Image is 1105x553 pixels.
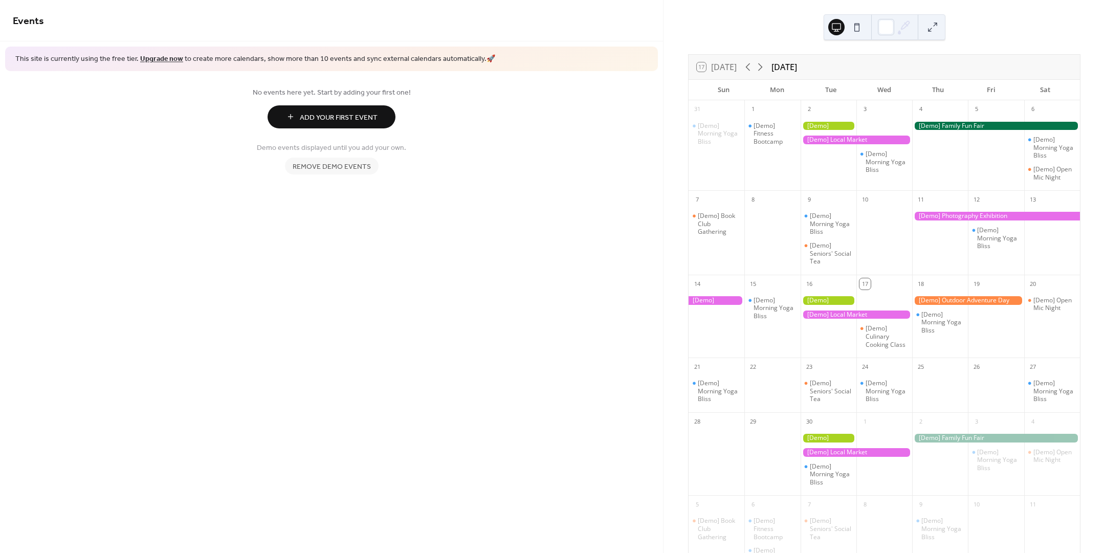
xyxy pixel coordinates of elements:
[912,311,968,335] div: [Demo] Morning Yoga Bliss
[692,361,703,372] div: 21
[801,517,856,541] div: [Demo] Seniors' Social Tea
[1027,416,1038,427] div: 4
[810,517,852,541] div: [Demo] Seniors' Social Tea
[801,462,856,486] div: [Demo] Morning Yoga Bliss
[1027,194,1038,205] div: 13
[1033,165,1076,181] div: [Demo] Open Mic Night
[13,105,650,128] a: Add Your First Event
[698,212,740,236] div: [Demo] Book Club Gathering
[915,499,926,510] div: 9
[912,434,1080,443] div: [Demo] Family Fun Fair
[754,122,796,146] div: [Demo] Fitness Bootcamp
[1018,80,1072,100] div: Sat
[747,416,759,427] div: 29
[689,296,744,305] div: [Demo] Photography Exhibition
[1024,136,1080,160] div: [Demo] Morning Yoga Bliss
[801,296,856,305] div: [Demo] Gardening Workshop
[866,324,908,348] div: [Demo] Culinary Cooking Class
[300,112,378,123] span: Add Your First Event
[692,278,703,290] div: 14
[698,517,740,541] div: [Demo] Book Club Gathering
[804,194,815,205] div: 9
[912,296,1024,305] div: [Demo] Outdoor Adventure Day
[1027,499,1038,510] div: 11
[1027,104,1038,115] div: 6
[915,104,926,115] div: 4
[698,379,740,403] div: [Demo] Morning Yoga Bliss
[747,361,759,372] div: 22
[804,416,815,427] div: 30
[692,104,703,115] div: 31
[697,80,750,100] div: Sun
[859,416,871,427] div: 1
[804,80,857,100] div: Tue
[971,278,982,290] div: 19
[698,122,740,146] div: [Demo] Morning Yoga Bliss
[1027,361,1038,372] div: 27
[692,194,703,205] div: 7
[915,361,926,372] div: 25
[140,52,183,66] a: Upgrade now
[268,105,395,128] button: Add Your First Event
[801,136,913,144] div: [Demo] Local Market
[915,278,926,290] div: 18
[754,517,796,541] div: [Demo] Fitness Bootcamp
[257,142,406,153] span: Demo events displayed until you add your own.
[965,80,1019,100] div: Fri
[744,122,800,146] div: [Demo] Fitness Bootcamp
[971,499,982,510] div: 10
[747,104,759,115] div: 1
[285,158,379,174] button: Remove demo events
[968,448,1024,472] div: [Demo] Morning Yoga Bliss
[801,434,856,443] div: [Demo] Gardening Workshop
[921,311,964,335] div: [Demo] Morning Yoga Bliss
[804,499,815,510] div: 7
[1033,296,1076,312] div: [Demo] Open Mic Night
[750,80,804,100] div: Mon
[859,499,871,510] div: 8
[859,361,871,372] div: 24
[977,226,1020,250] div: [Demo] Morning Yoga Bliss
[915,416,926,427] div: 2
[857,80,911,100] div: Wed
[801,122,856,130] div: [Demo] Gardening Workshop
[747,278,759,290] div: 15
[912,212,1080,220] div: [Demo] Photography Exhibition
[856,379,912,403] div: [Demo] Morning Yoga Bliss
[804,361,815,372] div: 23
[1033,136,1076,160] div: [Demo] Morning Yoga Bliss
[866,150,908,174] div: [Demo] Morning Yoga Bliss
[801,241,856,266] div: [Demo] Seniors' Social Tea
[1027,278,1038,290] div: 20
[810,241,852,266] div: [Demo] Seniors' Social Tea
[804,278,815,290] div: 16
[971,104,982,115] div: 5
[689,517,744,541] div: [Demo] Book Club Gathering
[912,122,1080,130] div: [Demo] Family Fun Fair
[856,150,912,174] div: [Demo] Morning Yoga Bliss
[801,448,913,457] div: [Demo] Local Market
[859,278,871,290] div: 17
[921,517,964,541] div: [Demo] Morning Yoga Bliss
[911,80,965,100] div: Thu
[801,311,913,319] div: [Demo] Local Market
[1024,448,1080,464] div: [Demo] Open Mic Night
[689,122,744,146] div: [Demo] Morning Yoga Bliss
[968,226,1024,250] div: [Demo] Morning Yoga Bliss
[1024,296,1080,312] div: [Demo] Open Mic Night
[744,296,800,320] div: [Demo] Morning Yoga Bliss
[810,212,852,236] div: [Demo] Morning Yoga Bliss
[1024,379,1080,403] div: [Demo] Morning Yoga Bliss
[804,104,815,115] div: 2
[744,517,800,541] div: [Demo] Fitness Bootcamp
[747,194,759,205] div: 8
[1024,165,1080,181] div: [Demo] Open Mic Night
[293,161,371,172] span: Remove demo events
[915,194,926,205] div: 11
[692,499,703,510] div: 5
[771,61,797,73] div: [DATE]
[971,416,982,427] div: 3
[689,379,744,403] div: [Demo] Morning Yoga Bliss
[1033,379,1076,403] div: [Demo] Morning Yoga Bliss
[692,416,703,427] div: 28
